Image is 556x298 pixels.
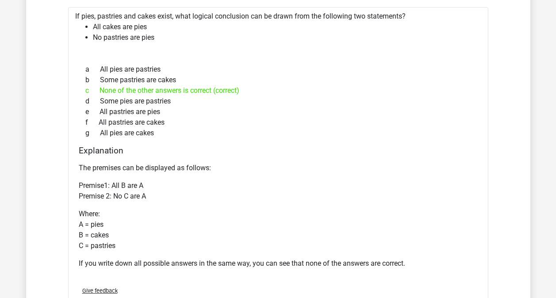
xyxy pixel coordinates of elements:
span: Give feedback [82,287,118,294]
li: No pastries are pies [93,32,481,43]
div: None of the other answers is correct (correct) [79,85,478,96]
p: The premises can be displayed as follows: [79,163,478,173]
li: All cakes are pies [93,22,481,32]
p: Where: A = pies B = cakes C = pastries [79,209,478,251]
div: All pies are cakes [79,128,478,138]
span: d [85,96,100,107]
span: a [85,64,100,75]
h4: Explanation [79,145,478,156]
p: Premise1: All B are A Premise 2: No C are A [79,180,478,202]
span: c [85,85,100,96]
span: f [85,117,99,128]
div: Some pastries are cakes [79,75,478,85]
span: e [85,107,100,117]
div: All pastries are cakes [79,117,478,128]
span: b [85,75,100,85]
p: If you write down all possible answers in the same way, you can see that none of the answers are ... [79,258,478,269]
span: g [85,128,100,138]
div: Some pies are pastries [79,96,478,107]
div: All pastries are pies [79,107,478,117]
div: All pies are pastries [79,64,478,75]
